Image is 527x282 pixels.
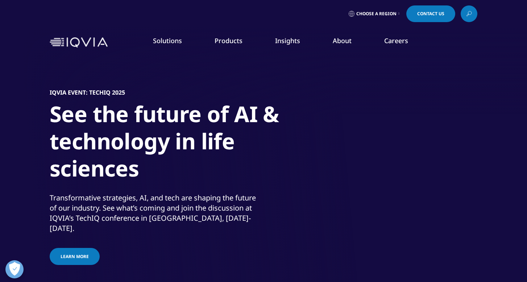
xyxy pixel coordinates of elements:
[215,36,242,45] a: Products
[50,193,262,233] div: Transformative strategies, AI, and tech are shaping the future of our industry. See what’s coming...
[153,36,182,45] a: Solutions
[333,36,352,45] a: About
[111,25,477,59] nav: Primary
[384,36,408,45] a: Careers
[50,37,108,48] img: IQVIA Healthcare Information Technology and Pharma Clinical Research Company
[61,253,89,260] span: Learn more
[275,36,300,45] a: Insights
[417,12,444,16] span: Contact Us
[50,100,321,186] h1: See the future of AI & technology in life sciences​
[50,89,125,96] h5: IQVIA Event: TechIQ 2025​
[50,248,100,265] a: Learn more
[5,260,24,278] button: 개방형 기본 설정
[356,11,397,17] span: Choose a Region
[406,5,455,22] a: Contact Us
